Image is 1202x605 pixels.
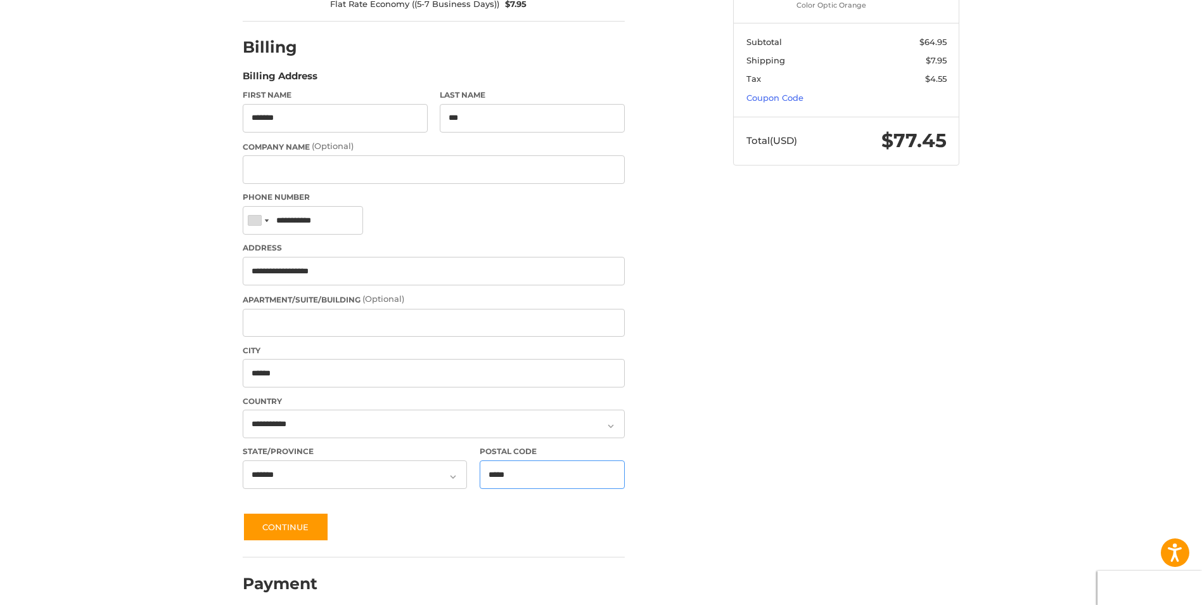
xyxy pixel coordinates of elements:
[746,74,761,84] span: Tax
[746,134,797,146] span: Total (USD)
[243,69,317,89] legend: Billing Address
[243,446,467,457] label: State/Province
[243,512,329,542] button: Continue
[881,129,947,152] span: $77.45
[362,294,404,304] small: (Optional)
[926,55,947,65] span: $7.95
[480,446,625,457] label: Postal Code
[312,141,354,151] small: (Optional)
[746,37,782,47] span: Subtotal
[746,55,785,65] span: Shipping
[243,37,317,57] h2: Billing
[243,293,625,306] label: Apartment/Suite/Building
[1097,571,1202,605] iframe: Google Customer Reviews
[243,396,625,407] label: Country
[243,89,428,101] label: First Name
[925,74,947,84] span: $4.55
[243,242,625,254] label: Address
[440,89,625,101] label: Last Name
[919,37,947,47] span: $64.95
[746,93,803,103] a: Coupon Code
[243,574,317,594] h2: Payment
[243,345,625,356] label: City
[243,192,625,203] label: Phone Number
[243,140,625,153] label: Company Name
